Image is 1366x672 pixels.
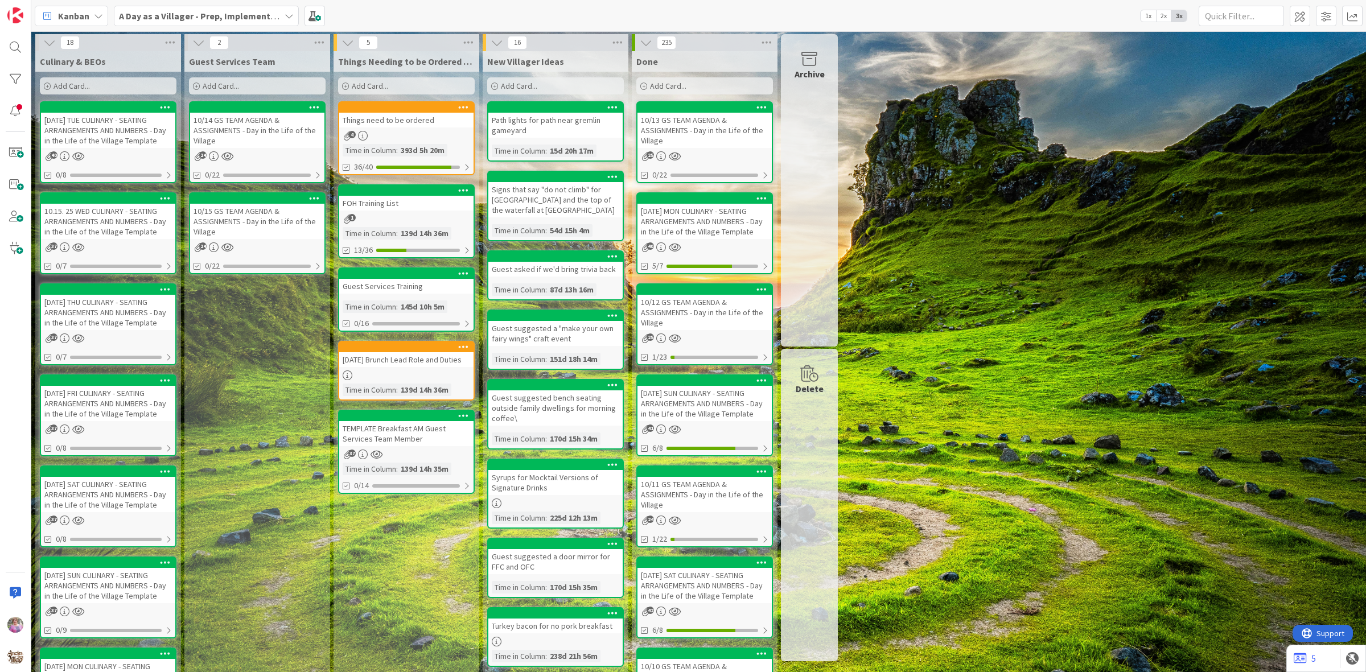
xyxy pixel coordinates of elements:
span: 40 [50,151,57,159]
div: Time in Column [343,227,396,240]
span: : [396,300,398,313]
img: Visit kanbanzone.com [7,7,23,23]
span: 0/7 [56,351,67,363]
div: Time in Column [343,300,396,313]
div: Things need to be ordered [339,113,474,127]
span: Culinary & BEOs [40,56,106,67]
div: 87d 13h 16m [547,283,596,296]
span: 1/23 [652,351,667,363]
div: 139d 14h 35m [398,463,451,475]
div: [DATE] SUN CULINARY - SEATING ARRANGEMENTS AND NUMBERS - Day in the Life of the Village Template [637,376,772,421]
div: [DATE] THU CULINARY - SEATING ARRANGEMENTS AND NUMBERS - Day in the Life of the Village Template [41,295,175,330]
span: 6/8 [652,442,663,454]
input: Quick Filter... [1199,6,1284,26]
span: 25 [647,151,654,159]
div: 393d 5h 20m [398,144,447,156]
span: Done [636,56,658,67]
span: 2x [1156,10,1171,22]
div: Turkey bacon for no pork breakfast [488,619,623,633]
span: 40 [647,242,654,250]
span: 0/22 [205,169,220,181]
span: 13/36 [354,244,373,256]
div: 139d 14h 36m [398,227,451,240]
div: 151d 18h 14m [547,353,600,365]
div: [DATE] Brunch Lead Role and Duties [339,352,474,367]
div: [DATE] SAT CULINARY - SEATING ARRANGEMENTS AND NUMBERS - Day in the Life of the Village Template [637,568,772,603]
div: [DATE] SAT CULINARY - SEATING ARRANGEMENTS AND NUMBERS - Day in the Life of the Village Template [637,558,772,603]
div: Guest asked if we'd bring trivia back [488,252,623,277]
div: 10/15 GS TEAM AGENDA & ASSIGNMENTS - Day in the Life of the Village [190,204,324,239]
span: 37 [50,242,57,250]
b: A Day as a Villager - Prep, Implement and Execute [119,10,322,22]
span: 0/8 [56,533,67,545]
span: 1x [1141,10,1156,22]
span: Add Card... [501,81,537,91]
div: 10/13 GS TEAM AGENDA & ASSIGNMENTS - Day in the Life of the Village [637,113,772,148]
div: FOH Training List [339,185,474,211]
div: 54d 15h 4m [547,224,593,237]
div: Time in Column [492,581,545,593]
span: 4 [348,131,356,138]
div: Delete [796,382,824,395]
div: [DATE] THU CULINARY - SEATING ARRANGEMENTS AND NUMBERS - Day in the Life of the Village Template [41,285,175,330]
span: 24 [647,516,654,523]
div: 15d 20h 17m [547,145,596,157]
span: : [545,353,547,365]
span: 0/7 [56,260,67,272]
span: 18 [60,36,80,50]
span: 0/22 [652,169,667,181]
div: Time in Column [343,144,396,156]
div: [DATE] TUE CULINARY - SEATING ARRANGEMENTS AND NUMBERS - Day in the Life of the Village Template [41,113,175,148]
span: 36/40 [354,161,373,173]
div: 170d 15h 34m [547,432,600,445]
span: : [545,581,547,593]
span: Guest Services Team [189,56,275,67]
span: Add Card... [54,81,90,91]
span: 0/16 [354,318,369,329]
div: 10/14 GS TEAM AGENDA & ASSIGNMENTS - Day in the Life of the Village [190,113,324,148]
div: 170d 15h 35m [547,581,600,593]
div: Guest asked if we'd bring trivia back [488,262,623,277]
div: Time in Column [343,463,396,475]
div: 10/14 GS TEAM AGENDA & ASSIGNMENTS - Day in the Life of the Village [190,102,324,148]
span: : [545,512,547,524]
span: : [545,145,547,157]
div: Guest Services Training [339,279,474,294]
div: Archive [795,67,825,81]
div: [DATE] FRI CULINARY - SEATING ARRANGEMENTS AND NUMBERS - Day in the Life of the Village Template [41,386,175,421]
div: Time in Column [492,650,545,662]
span: 3x [1171,10,1187,22]
div: Time in Column [492,283,545,296]
span: 5 [359,36,378,50]
span: : [396,384,398,396]
div: 10/12 GS TEAM AGENDA & ASSIGNMENTS - Day in the Life of the Village [637,285,772,330]
div: TEMPLATE Breakfast AM Guest Services Team Member [339,411,474,446]
div: [DATE] Brunch Lead Role and Duties [339,342,474,367]
div: Things need to be ordered [339,102,474,127]
span: Add Card... [352,81,388,91]
img: avatar [7,649,23,665]
div: Guest suggested bench seating outside family dwellings for morning coffee\ [488,390,623,426]
div: Signs that say "do not climb" for [GEOGRAPHIC_DATA] and the top of the waterfall at [GEOGRAPHIC_D... [488,172,623,217]
span: 0/14 [354,480,369,492]
div: Guest suggested a door mirror for FFC and OFC [488,539,623,574]
div: [DATE] MON CULINARY - SEATING ARRANGEMENTS AND NUMBERS - Day in the Life of the Village Template [637,204,772,239]
span: 0/8 [56,442,67,454]
div: [DATE] FRI CULINARY - SEATING ARRANGEMENTS AND NUMBERS - Day in the Life of the Village Template [41,376,175,421]
span: 0/22 [205,260,220,272]
span: New Villager Ideas [487,56,564,67]
div: Time in Column [492,512,545,524]
span: Add Card... [203,81,239,91]
span: 24 [199,151,207,159]
div: [DATE] MON CULINARY - SEATING ARRANGEMENTS AND NUMBERS - Day in the Life of the Village Template [637,193,772,239]
div: [DATE] SAT CULINARY - SEATING ARRANGEMENTS AND NUMBERS - Day in the Life of the Village Template [41,477,175,512]
span: 5/7 [652,260,663,272]
div: Guest suggested a "make your own fairy wings" craft event [488,321,623,346]
span: : [545,650,547,662]
div: Guest suggested a "make your own fairy wings" craft event [488,311,623,346]
span: 41 [647,424,654,432]
div: Syrups for Mocktail Versions of Signature Drinks [488,460,623,495]
div: 10/11 GS TEAM AGENDA & ASSIGNMENTS - Day in the Life of the Village [637,477,772,512]
div: Time in Column [492,353,545,365]
span: 0/9 [56,624,67,636]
